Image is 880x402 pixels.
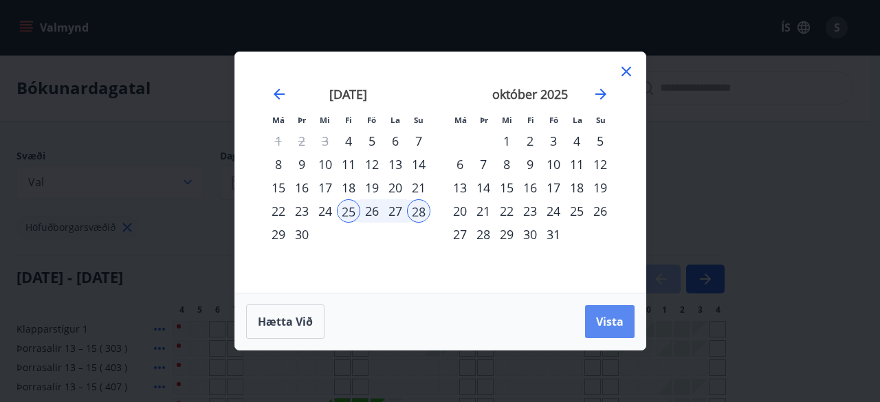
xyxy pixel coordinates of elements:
[267,176,290,199] td: Choose mánudagur, 15. september 2025 as your check-in date. It’s available.
[313,176,337,199] div: 17
[407,129,430,153] div: 7
[337,129,360,153] td: Choose fimmtudagur, 4. september 2025 as your check-in date. It’s available.
[313,129,337,153] td: Not available. miðvikudagur, 3. september 2025
[588,129,612,153] div: 5
[267,223,290,246] div: 29
[337,199,360,223] td: Selected as start date. fimmtudagur, 25. september 2025
[384,176,407,199] div: 20
[518,223,542,246] td: Choose fimmtudagur, 30. október 2025 as your check-in date. It’s available.
[414,115,423,125] small: Su
[518,199,542,223] div: 23
[448,199,472,223] td: Choose mánudagur, 20. október 2025 as your check-in date. It’s available.
[480,115,488,125] small: Þr
[360,199,384,223] div: 26
[407,176,430,199] div: 21
[407,153,430,176] div: 14
[593,86,609,102] div: Move forward to switch to the next month.
[290,199,313,223] div: 23
[337,129,360,153] div: 4
[472,176,495,199] td: Choose þriðjudagur, 14. október 2025 as your check-in date. It’s available.
[565,129,588,153] div: 4
[495,153,518,176] div: 8
[588,153,612,176] td: Choose sunnudagur, 12. október 2025 as your check-in date. It’s available.
[518,176,542,199] div: 16
[337,176,360,199] div: 18
[542,153,565,176] div: 10
[527,115,534,125] small: Fi
[565,176,588,199] td: Choose laugardagur, 18. október 2025 as your check-in date. It’s available.
[472,153,495,176] td: Choose þriðjudagur, 7. október 2025 as your check-in date. It’s available.
[313,199,337,223] td: Choose miðvikudagur, 24. september 2025 as your check-in date. It’s available.
[252,69,629,276] div: Calendar
[384,153,407,176] td: Choose laugardagur, 13. september 2025 as your check-in date. It’s available.
[290,199,313,223] td: Choose þriðjudagur, 23. september 2025 as your check-in date. It’s available.
[596,115,606,125] small: Su
[313,153,337,176] div: 10
[472,199,495,223] div: 21
[596,314,624,329] span: Vista
[472,223,495,246] td: Choose þriðjudagur, 28. október 2025 as your check-in date. It’s available.
[542,153,565,176] td: Choose föstudagur, 10. október 2025 as your check-in date. It’s available.
[542,129,565,153] td: Choose föstudagur, 3. október 2025 as your check-in date. It’s available.
[588,153,612,176] div: 12
[588,199,612,223] div: 26
[542,199,565,223] div: 24
[542,199,565,223] td: Choose föstudagur, 24. október 2025 as your check-in date. It’s available.
[407,176,430,199] td: Choose sunnudagur, 21. september 2025 as your check-in date. It’s available.
[495,199,518,223] td: Choose miðvikudagur, 22. október 2025 as your check-in date. It’s available.
[320,115,330,125] small: Mi
[267,129,290,153] td: Not available. mánudagur, 1. september 2025
[384,199,407,223] td: Selected. laugardagur, 27. september 2025
[495,176,518,199] td: Choose miðvikudagur, 15. október 2025 as your check-in date. It’s available.
[588,176,612,199] div: 19
[518,176,542,199] td: Choose fimmtudagur, 16. október 2025 as your check-in date. It’s available.
[542,223,565,246] td: Choose föstudagur, 31. október 2025 as your check-in date. It’s available.
[542,176,565,199] td: Choose föstudagur, 17. október 2025 as your check-in date. It’s available.
[492,86,568,102] strong: október 2025
[337,153,360,176] div: 11
[384,153,407,176] div: 13
[495,129,518,153] td: Choose miðvikudagur, 1. október 2025 as your check-in date. It’s available.
[472,153,495,176] div: 7
[290,223,313,246] div: 30
[518,153,542,176] div: 9
[313,199,337,223] div: 24
[360,129,384,153] div: 5
[448,153,472,176] div: 6
[384,129,407,153] td: Choose laugardagur, 6. september 2025 as your check-in date. It’s available.
[495,223,518,246] td: Choose miðvikudagur, 29. október 2025 as your check-in date. It’s available.
[407,129,430,153] td: Choose sunnudagur, 7. september 2025 as your check-in date. It’s available.
[360,153,384,176] td: Choose föstudagur, 12. september 2025 as your check-in date. It’s available.
[585,305,635,338] button: Vista
[384,176,407,199] td: Choose laugardagur, 20. september 2025 as your check-in date. It’s available.
[267,199,290,223] div: 22
[518,129,542,153] td: Choose fimmtudagur, 2. október 2025 as your check-in date. It’s available.
[495,153,518,176] td: Choose miðvikudagur, 8. október 2025 as your check-in date. It’s available.
[565,129,588,153] td: Choose laugardagur, 4. október 2025 as your check-in date. It’s available.
[290,129,313,153] td: Not available. þriðjudagur, 2. september 2025
[271,86,287,102] div: Move backward to switch to the previous month.
[407,199,430,223] div: 28
[384,199,407,223] div: 27
[518,153,542,176] td: Choose fimmtudagur, 9. október 2025 as your check-in date. It’s available.
[448,176,472,199] td: Choose mánudagur, 13. október 2025 as your check-in date. It’s available.
[573,115,582,125] small: La
[360,176,384,199] td: Choose föstudagur, 19. september 2025 as your check-in date. It’s available.
[337,199,360,223] div: 25
[267,153,290,176] td: Choose mánudagur, 8. september 2025 as your check-in date. It’s available.
[565,153,588,176] div: 11
[337,153,360,176] td: Choose fimmtudagur, 11. september 2025 as your check-in date. It’s available.
[495,176,518,199] div: 15
[360,129,384,153] td: Choose föstudagur, 5. september 2025 as your check-in date. It’s available.
[267,199,290,223] td: Choose mánudagur, 22. september 2025 as your check-in date. It’s available.
[542,223,565,246] div: 31
[298,115,306,125] small: Þr
[495,129,518,153] div: 1
[267,223,290,246] td: Choose mánudagur, 29. september 2025 as your check-in date. It’s available.
[290,223,313,246] td: Choose þriðjudagur, 30. september 2025 as your check-in date. It’s available.
[565,176,588,199] div: 18
[290,176,313,199] td: Choose þriðjudagur, 16. september 2025 as your check-in date. It’s available.
[472,199,495,223] td: Choose þriðjudagur, 21. október 2025 as your check-in date. It’s available.
[448,199,472,223] div: 20
[518,223,542,246] div: 30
